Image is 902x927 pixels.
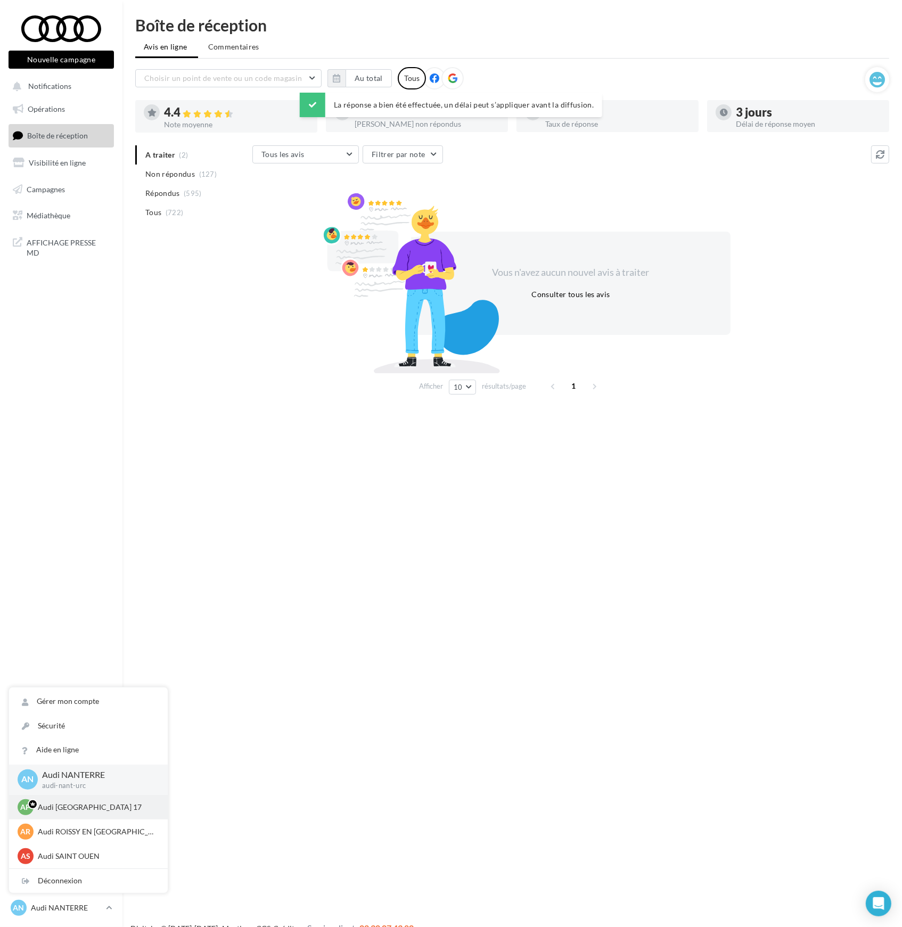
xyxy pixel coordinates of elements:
[6,178,116,201] a: Campagnes
[9,51,114,69] button: Nouvelle campagne
[327,69,392,87] button: Au total
[398,67,426,89] div: Tous
[6,204,116,227] a: Médiathèque
[184,189,202,198] span: (595)
[21,802,31,813] span: AP
[252,145,359,163] button: Tous les avis
[135,17,889,33] div: Boîte de réception
[38,802,155,813] p: Audi [GEOGRAPHIC_DATA] 17
[38,826,155,837] p: Audi ROISSY EN [GEOGRAPHIC_DATA]
[38,851,155,862] p: Audi SAINT OUEN
[199,170,217,178] span: (127)
[6,152,116,174] a: Visibilité en ligne
[454,383,463,391] span: 10
[6,231,116,262] a: AFFICHAGE PRESSE MD
[736,120,881,128] div: Délai de réponse moyen
[565,378,583,395] span: 1
[363,145,443,163] button: Filtrer par note
[166,208,184,217] span: (722)
[29,158,86,167] span: Visibilité en ligne
[6,124,116,147] a: Boîte de réception
[736,106,881,118] div: 3 jours
[866,891,891,916] div: Open Intercom Messenger
[9,738,168,762] a: Aide en ligne
[21,851,30,862] span: AS
[21,826,31,837] span: AR
[27,211,70,220] span: Médiathèque
[22,774,34,786] span: AN
[545,106,690,118] div: 83 %
[27,184,65,193] span: Campagnes
[31,903,102,913] p: Audi NANTERRE
[479,266,662,280] div: Vous n'avez aucun nouvel avis à traiter
[208,42,259,52] span: Commentaires
[482,381,526,391] span: résultats/page
[27,131,88,140] span: Boîte de réception
[261,150,305,159] span: Tous les avis
[13,903,24,913] span: AN
[28,104,65,113] span: Opérations
[164,106,309,119] div: 4.4
[300,93,602,117] div: La réponse a bien été effectuée, un délai peut s’appliquer avant la diffusion.
[545,120,690,128] div: Taux de réponse
[42,781,151,791] p: audi-nant-urc
[164,121,309,128] div: Note moyenne
[145,207,161,218] span: Tous
[28,82,71,91] span: Notifications
[145,169,195,179] span: Non répondus
[9,898,114,918] a: AN Audi NANTERRE
[419,381,443,391] span: Afficher
[42,769,151,781] p: Audi NANTERRE
[9,869,168,893] div: Déconnexion
[449,380,476,395] button: 10
[27,235,110,258] span: AFFICHAGE PRESSE MD
[346,69,392,87] button: Au total
[144,73,302,83] span: Choisir un point de vente ou un code magasin
[527,288,614,301] button: Consulter tous les avis
[9,714,168,738] a: Sécurité
[9,690,168,713] a: Gérer mon compte
[135,69,322,87] button: Choisir un point de vente ou un code magasin
[145,188,180,199] span: Répondus
[6,98,116,120] a: Opérations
